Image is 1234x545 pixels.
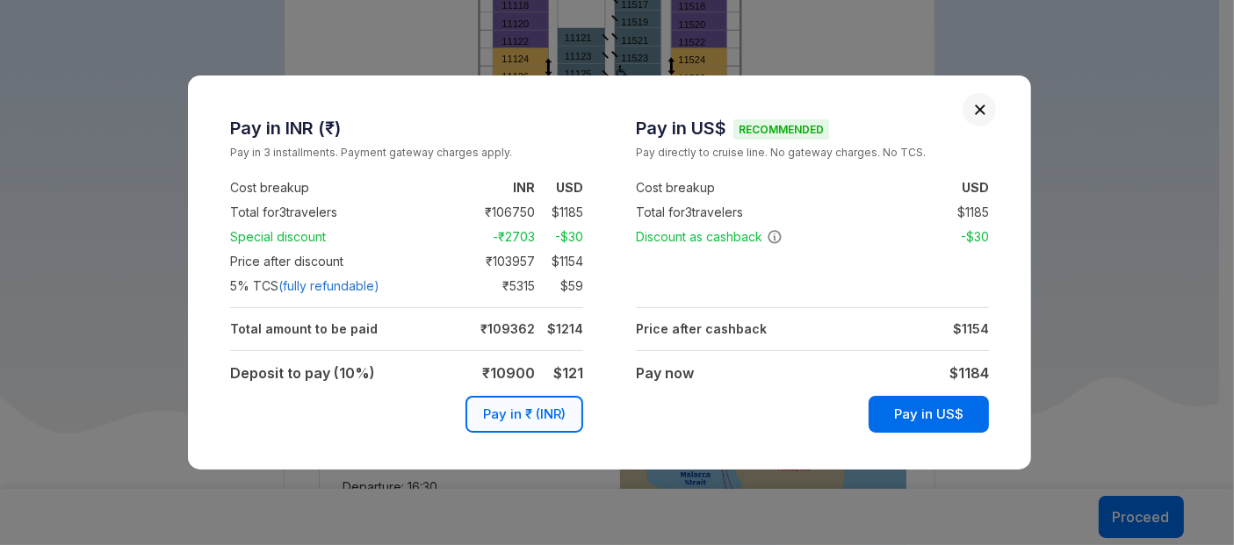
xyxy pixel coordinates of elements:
strong: ₹ 109362 [480,321,535,336]
strong: $ 1154 [953,321,989,336]
td: ₹ 5315 [461,276,535,297]
strong: USD [962,180,989,195]
strong: Deposit to pay (10%) [230,364,375,382]
strong: $ 1184 [949,364,989,382]
span: Discount as cashback [636,228,783,246]
strong: USD [556,180,583,195]
td: $ 1185 [535,202,583,223]
strong: INR [513,180,535,195]
strong: $ 121 [553,364,583,382]
td: Price after discount [230,249,461,274]
span: (fully refundable) [278,277,379,295]
td: 5 % TCS [230,274,461,298]
td: ₹ 106750 [461,202,535,223]
td: -₹ 2703 [461,226,535,247]
strong: ₹ 10900 [482,364,535,382]
small: Pay directly to cruise line. No gateway charges. No TCS. [636,144,989,161]
td: $ 1154 [535,251,583,272]
td: $ 1185 [941,202,989,223]
td: Special discount [230,225,461,249]
span: Recommended [733,119,829,140]
button: Pay in US$ [869,396,989,433]
h3: Pay in INR (₹) [230,118,583,139]
h3: Pay in US$ [636,118,989,139]
td: Cost breakup [230,176,461,200]
td: Total for 3 travelers [230,200,461,225]
td: $ 59 [535,276,583,297]
strong: Price after cashback [636,321,767,336]
button: Pay in ₹ (INR) [465,396,583,433]
td: Total for 3 travelers [636,200,867,225]
button: Close [974,104,986,116]
td: -$ 30 [535,226,583,247]
strong: Pay now [636,364,694,382]
small: Pay in 3 installments. Payment gateway charges apply. [230,144,583,161]
strong: $ 1214 [547,321,583,336]
strong: Total amount to be paid [230,321,378,336]
td: ₹ 103957 [461,251,535,272]
td: Cost breakup [636,176,867,200]
td: -$ 30 [941,226,989,247]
